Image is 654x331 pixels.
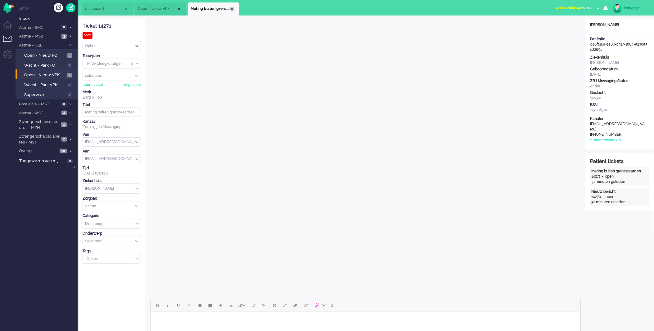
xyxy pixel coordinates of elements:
div: Close tab [229,7,234,11]
div: Zorgpad [83,196,141,201]
a: Quick Ticket [66,3,75,12]
span: Overig [18,148,58,154]
div: [PERSON_NAME] [586,22,654,28]
div: open [83,32,92,39]
span: Open - Nieuw FO [24,53,66,59]
span: 1 [67,53,72,58]
div: Actief [590,84,649,89]
div: volg ticket [123,82,141,87]
li: Admin menu [3,50,17,64]
div: 133008721 [590,108,649,113]
div: + meer toevoegen [590,138,621,143]
span: Meting buiten grenswaarden [191,6,229,11]
body: Rich Text Area. Press ALT-0 for help. [2,2,427,13]
a: Toegewezen aan mij 0 [18,157,78,164]
button: Insert/edit image [226,300,237,311]
a: Omnidesk [3,4,14,9]
div: Creëer ticket [54,3,63,12]
div: Onderwerp [83,231,141,236]
span: 4 [67,73,72,77]
span: 0 [67,92,72,97]
span: 0 [61,102,67,107]
a: Wacht - Park VPK 0 [18,81,77,88]
span: 0 [67,83,72,87]
span: Zwangerschapsdiabetes - MZH [18,119,59,130]
div: isawmsc [625,5,648,11]
span: Astma - MSZ [18,33,60,39]
span: 10 [60,149,67,153]
span: Inbox [19,16,78,22]
span: 0 [331,303,333,308]
div: [PERSON_NAME] [590,60,649,65]
a: Inbox [18,15,78,22]
button: Table [237,300,248,311]
div: [DATE] [590,72,649,77]
div: ZBJ Messaging Status [590,78,649,84]
li: Tickets menu [3,36,17,50]
div: [DATE] 10:04:10 [83,165,141,176]
img: avatar [613,4,622,13]
span: for 03:06 [555,6,596,10]
span: 0 [61,25,67,30]
a: Supervisie 0 [18,91,77,98]
li: Dashboard menu [3,21,17,35]
a: Open - Nieuw VPK 4 [18,71,77,78]
li: Dashboard [82,2,133,15]
button: Niet beschikbaarfor 03:06 [551,4,603,13]
div: c40f116a-1a8b-c317-1964-523055c2269a [586,37,654,52]
div: - [601,174,605,179]
div: Vrouw [590,96,649,101]
div: 32 minuten geleden [592,200,648,205]
span: 2 [61,137,67,142]
span: Wacht - Park VPK [24,82,65,88]
span: 3 [61,34,67,39]
div: Geboortedatum [590,67,649,72]
li: Views [19,6,78,11]
span: Astma - SMC [18,25,59,31]
span: Niet beschikbaar [555,6,582,10]
div: neem ticket [83,82,103,87]
div: [EMAIL_ADDRESS][DOMAIN_NAME] [590,121,646,132]
button: Italic [163,300,173,311]
button: 0 [328,300,336,311]
a: Open - Nieuw FO 1 [18,52,77,59]
span: dashboard [85,6,124,11]
div: Kanalen [590,116,649,121]
button: Numbered list [205,300,215,311]
div: 14271 [592,174,601,179]
li: Niet beschikbaarfor 03:06 [551,2,603,15]
div: Tags [83,249,141,254]
span: Astma - CZE [18,42,66,48]
span: Astma - MST [18,110,60,116]
div: [PHONE_NUMBER] [590,132,646,137]
button: Insert/edit link [215,300,226,311]
button: Clear formatting [290,300,301,311]
span: 0 [67,63,72,68]
span: Toegewezen aan mij [19,158,65,164]
div: 31 minuten geleden [592,179,648,184]
div: Titel [83,102,141,108]
button: Reset content [301,300,311,311]
div: Kanaal [83,119,141,124]
div: Ziekenhuis [83,178,141,183]
div: open [606,194,615,200]
div: Categorie [83,213,141,218]
div: Meting buiten grenswaarden [592,169,648,174]
div: Nieuw bericht [592,189,648,194]
li: View [135,2,186,15]
button: Emoticons [248,300,259,311]
span: 2 [61,111,67,115]
div: Close tab [177,7,182,11]
div: PatiëntId [590,37,649,42]
span: Open - Nieuw VPK [138,6,177,11]
div: Tijd [83,165,141,171]
span: Post-CVA - MST [18,101,59,107]
button: Bold [152,300,163,311]
div: Close tab [124,7,129,11]
button: AI [311,300,328,311]
div: Select Tags [83,254,141,264]
a: Wacht - Park FO 0 [18,62,77,68]
span: Open - Nieuw VPK [24,72,65,78]
button: Delay message [269,300,280,311]
button: Fullscreen [280,300,290,311]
